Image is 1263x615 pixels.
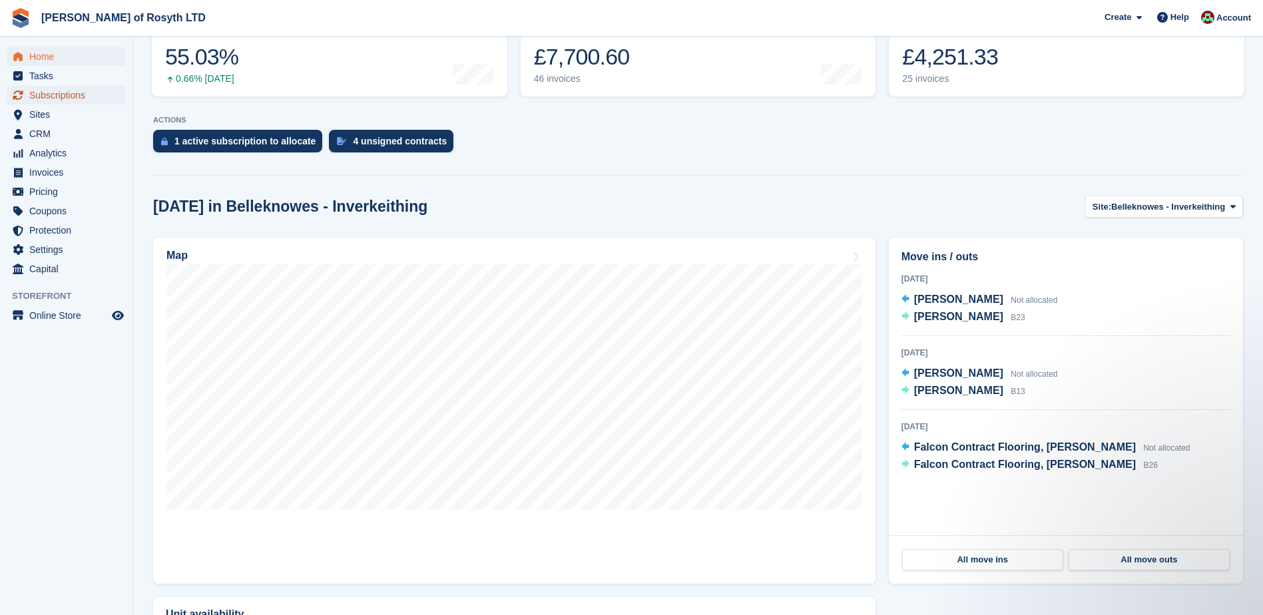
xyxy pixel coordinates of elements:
[914,459,1136,470] span: Falcon Contract Flooring, [PERSON_NAME]
[914,441,1136,453] span: Falcon Contract Flooring, [PERSON_NAME]
[7,240,126,259] a: menu
[165,43,238,71] div: 55.03%
[1011,369,1057,379] span: Not allocated
[1170,11,1189,24] span: Help
[7,182,126,201] a: menu
[914,367,1003,379] span: [PERSON_NAME]
[902,43,998,71] div: £4,251.33
[902,73,998,85] div: 25 invoices
[901,457,1158,474] a: Falcon Contract Flooring, [PERSON_NAME] B26
[914,311,1003,322] span: [PERSON_NAME]
[29,221,109,240] span: Protection
[901,439,1190,457] a: Falcon Contract Flooring, [PERSON_NAME] Not allocated
[36,7,211,29] a: [PERSON_NAME] of Rosyth LTD
[29,202,109,220] span: Coupons
[901,309,1025,326] a: [PERSON_NAME] B23
[29,67,109,85] span: Tasks
[29,47,109,66] span: Home
[1011,296,1057,305] span: Not allocated
[29,144,109,162] span: Analytics
[29,182,109,201] span: Pricing
[7,260,126,278] a: menu
[7,144,126,162] a: menu
[901,292,1058,309] a: [PERSON_NAME] Not allocated
[7,67,126,85] a: menu
[29,306,109,325] span: Online Store
[153,130,329,159] a: 1 active subscription to allocate
[7,86,126,104] a: menu
[901,383,1025,400] a: [PERSON_NAME] B13
[166,250,188,262] h2: Map
[1069,549,1230,570] a: All move outs
[110,307,126,323] a: Preview store
[7,306,126,325] a: menu
[534,73,633,85] div: 46 invoices
[902,549,1063,570] a: All move ins
[12,290,132,303] span: Storefront
[534,43,633,71] div: £7,700.60
[11,8,31,28] img: stora-icon-8386f47178a22dfd0bd8f6a31ec36ba5ce8667c1dd55bd0f319d3a0aa187defe.svg
[29,260,109,278] span: Capital
[889,12,1244,97] a: Awaiting payment £4,251.33 25 invoices
[174,136,316,146] div: 1 active subscription to allocate
[353,136,447,146] div: 4 unsigned contracts
[337,137,346,145] img: contract_signature_icon-13c848040528278c33f63329250d36e43548de30e8caae1d1a13099fd9432cc5.svg
[7,163,126,182] a: menu
[29,105,109,124] span: Sites
[29,240,109,259] span: Settings
[901,421,1230,433] div: [DATE]
[914,294,1003,305] span: [PERSON_NAME]
[1085,196,1243,218] button: Site: Belleknowes - Inverkeithing
[1011,387,1025,396] span: B13
[7,47,126,66] a: menu
[153,198,427,216] h2: [DATE] in Belleknowes - Inverkeithing
[7,202,126,220] a: menu
[1216,11,1251,25] span: Account
[901,347,1230,359] div: [DATE]
[29,163,109,182] span: Invoices
[153,238,876,584] a: Map
[153,116,1243,124] p: ACTIONS
[29,86,109,104] span: Subscriptions
[901,273,1230,285] div: [DATE]
[1111,200,1225,214] span: Belleknowes - Inverkeithing
[521,12,876,97] a: Month-to-date sales £7,700.60 46 invoices
[161,137,168,146] img: active_subscription_to_allocate_icon-d502201f5373d7db506a760aba3b589e785aa758c864c3986d89f69b8ff3...
[1201,11,1214,24] img: Anne Thomson
[914,385,1003,396] span: [PERSON_NAME]
[1143,443,1190,453] span: Not allocated
[1105,11,1131,24] span: Create
[1143,461,1157,470] span: B26
[7,124,126,143] a: menu
[329,130,460,159] a: 4 unsigned contracts
[1011,313,1025,322] span: B23
[901,249,1230,265] h2: Move ins / outs
[165,73,238,85] div: 0.66% [DATE]
[152,12,507,97] a: Occupancy 55.03% 0.66% [DATE]
[7,105,126,124] a: menu
[29,124,109,143] span: CRM
[901,365,1058,383] a: [PERSON_NAME] Not allocated
[1093,200,1111,214] span: Site:
[7,221,126,240] a: menu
